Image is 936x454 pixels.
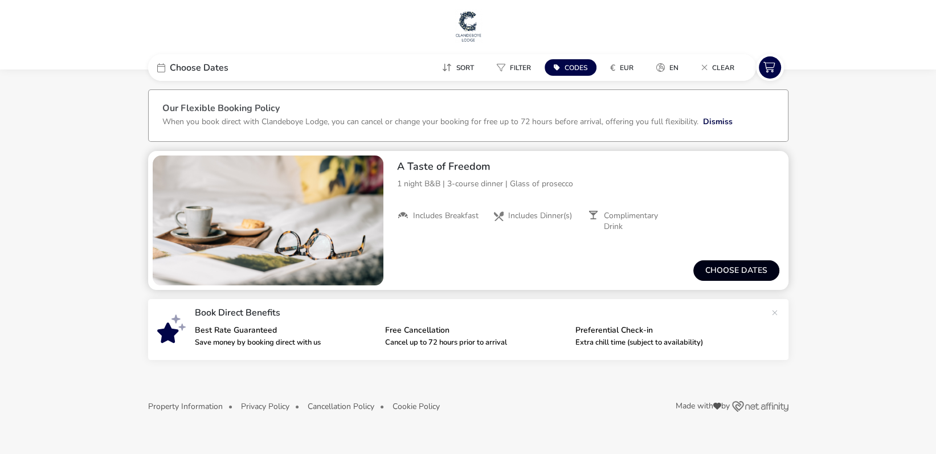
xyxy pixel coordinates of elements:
[565,63,587,72] span: Codes
[385,339,566,346] p: Cancel up to 72 hours prior to arrival
[545,59,601,76] naf-pibe-menu-bar-item: Codes
[308,402,374,411] button: Cancellation Policy
[692,59,743,76] button: Clear
[703,116,733,128] button: Dismiss
[456,63,474,72] span: Sort
[195,326,376,334] p: Best Rate Guaranteed
[647,59,688,76] button: en
[488,59,545,76] naf-pibe-menu-bar-item: Filter
[601,59,647,76] naf-pibe-menu-bar-item: €EUR
[454,9,483,43] img: Main Website
[575,326,757,334] p: Preferential Check-in
[508,211,572,221] span: Includes Dinner(s)
[393,402,440,411] button: Cookie Policy
[388,151,788,241] div: A Taste of Freedom1 night B&B | 3-course dinner | Glass of proseccoIncludes BreakfastIncludes Din...
[545,59,596,76] button: Codes
[153,156,383,285] swiper-slide: 1 / 1
[604,211,675,231] span: Complimentary Drink
[433,59,488,76] naf-pibe-menu-bar-item: Sort
[385,326,566,334] p: Free Cancellation
[575,339,757,346] p: Extra chill time (subject to availability)
[488,59,540,76] button: Filter
[162,104,774,116] h3: Our Flexible Booking Policy
[148,54,319,81] div: Choose Dates
[195,308,766,317] p: Book Direct Benefits
[510,63,531,72] span: Filter
[647,59,692,76] naf-pibe-menu-bar-item: en
[241,402,289,411] button: Privacy Policy
[601,59,643,76] button: €EUR
[620,63,633,72] span: EUR
[669,63,679,72] span: en
[610,62,615,73] i: €
[170,63,228,72] span: Choose Dates
[433,59,483,76] button: Sort
[397,160,779,173] h2: A Taste of Freedom
[693,260,779,281] button: Choose dates
[413,211,479,221] span: Includes Breakfast
[162,116,698,127] p: When you book direct with Clandeboye Lodge, you can cancel or change your booking for free up to ...
[148,402,223,411] button: Property Information
[712,63,734,72] span: Clear
[195,339,376,346] p: Save money by booking direct with us
[397,178,779,190] p: 1 night B&B | 3-course dinner | Glass of prosecco
[692,59,748,76] naf-pibe-menu-bar-item: Clear
[676,402,730,410] span: Made with by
